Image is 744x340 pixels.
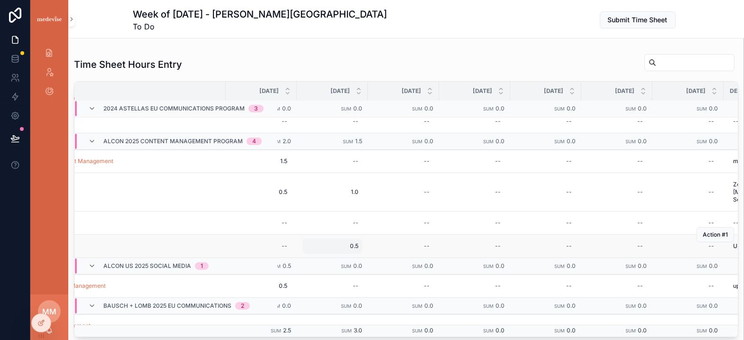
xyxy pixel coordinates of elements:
button: Submit Time Sheet [600,11,676,28]
span: 0.0 [282,105,291,112]
span: 0.5 [283,262,291,269]
div: -- [637,157,643,165]
div: -- [708,282,714,290]
span: 0.0 [424,262,433,269]
span: To Do [133,21,387,32]
span: Action #1 [703,231,728,239]
div: -- [637,282,643,290]
span: 0.0 [567,105,576,112]
span: 3.0 [354,327,362,334]
div: -- [495,118,501,125]
div: -- [708,322,714,330]
div: -- [733,118,739,125]
span: 0.0 [353,105,362,112]
div: -- [708,242,714,250]
span: 0.0 [638,302,647,309]
div: -- [353,282,358,290]
h1: Week of [DATE] - [PERSON_NAME][GEOGRAPHIC_DATA] [133,8,387,21]
small: Sum [554,303,565,309]
div: -- [424,242,430,250]
span: [DATE] [473,87,492,95]
div: -- [353,219,358,227]
span: MM [42,306,56,317]
div: -- [424,188,430,196]
span: 0.0 [709,302,718,309]
small: Sum [412,328,423,333]
div: -- [282,242,287,250]
span: 2.0 [283,138,291,145]
span: 0.0 [496,105,505,112]
small: Sum [625,303,636,309]
small: Sum [554,139,565,144]
small: Sum [483,328,494,333]
div: -- [282,322,287,330]
span: Submit Time Sheet [608,15,668,25]
span: 0.0 [638,138,647,145]
span: 1.5 [235,157,287,165]
small: Sum [341,106,351,111]
small: Sum [554,264,565,269]
small: Sum [697,303,707,309]
h1: Time Sheet Hours Entry [74,58,182,71]
div: -- [353,322,358,330]
span: [DATE] [615,87,634,95]
span: 0.0 [424,302,433,309]
div: -- [637,242,643,250]
span: 0.0 [709,105,718,112]
small: Sum [271,328,281,333]
div: -- [424,282,430,290]
span: 0.0 [496,327,505,334]
span: 0.0 [353,302,362,309]
div: -- [495,157,501,165]
div: -- [733,322,739,330]
small: Sum [341,303,351,309]
small: Sum [412,139,423,144]
small: Sum [625,106,636,111]
div: -- [566,242,572,250]
div: -- [708,219,714,227]
div: -- [495,219,501,227]
div: -- [424,157,430,165]
img: App logo [36,15,63,23]
small: Sum [483,264,494,269]
div: 4 [252,138,256,145]
div: -- [282,219,287,227]
small: Sum [554,106,565,111]
span: 0.5 [235,188,287,196]
span: 0.0 [709,262,718,269]
div: -- [708,188,714,196]
span: 1.0 [306,188,358,196]
div: -- [495,282,501,290]
span: Alcon 2025 Content Management Program [103,138,243,145]
div: -- [566,157,572,165]
div: -- [566,219,572,227]
span: [DATE] [686,87,706,95]
small: Sum [625,328,636,333]
small: Sum [483,139,494,144]
div: 1 [201,262,203,270]
div: 2 [241,302,244,310]
small: Sum [625,139,636,144]
small: Sum [697,139,707,144]
small: Sum [697,328,707,333]
span: 0.0 [709,327,718,334]
span: 0.5 [306,242,358,250]
span: 0.0 [638,105,647,112]
span: 0.0 [709,138,718,145]
span: [DATE] [331,87,350,95]
span: 2024 Astellas EU Communications Program [103,105,245,113]
small: Sum [412,106,423,111]
span: 0.0 [567,138,576,145]
div: -- [282,118,287,125]
small: Sum [483,106,494,111]
div: -- [566,282,572,290]
div: 3 [254,105,258,113]
span: 1.5 [355,138,362,145]
span: 0.0 [424,105,433,112]
small: Sum [697,264,707,269]
div: -- [637,322,643,330]
div: -- [566,118,572,125]
span: [DATE] [259,87,279,95]
div: -- [566,322,572,330]
div: -- [495,242,501,250]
